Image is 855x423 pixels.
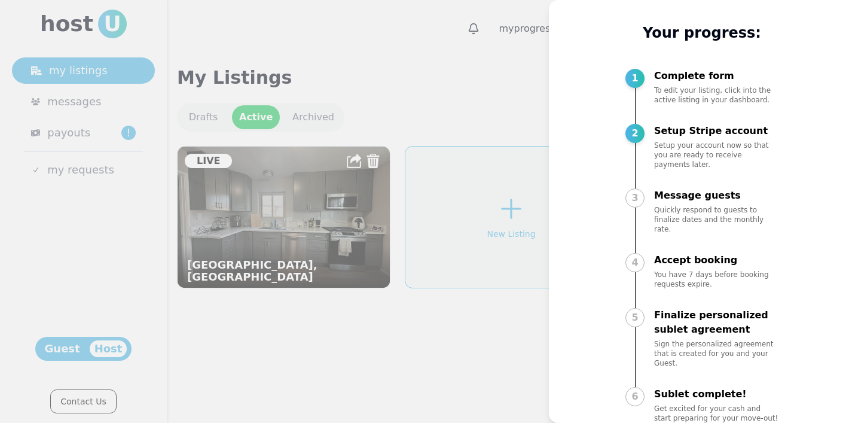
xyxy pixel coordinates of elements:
p: Setup your account now so that you are ready to receive payments later. [654,141,778,169]
p: Sign the personalized agreement that is created for you and your Guest. [654,339,778,368]
div: 4 [625,253,645,272]
p: Complete form [654,69,778,83]
p: Quickly respond to guests to finalize dates and the monthly rate. [654,205,778,234]
p: Sublet complete! [654,387,778,401]
p: Get excited for your cash and start preparing for your move-out! [654,404,778,423]
div: 6 [625,387,645,406]
div: 3 [625,188,645,208]
p: Message guests [654,188,778,203]
p: Setup Stripe account [654,124,778,138]
p: Your progress: [625,23,778,42]
div: 2 [625,124,645,143]
p: Finalize personalized sublet agreement [654,308,778,337]
div: 5 [625,308,645,327]
p: You have 7 days before booking requests expire. [654,270,778,289]
p: To edit your listing, click into the active listing in your dashboard. [654,86,778,105]
p: Accept booking [654,253,778,267]
div: 1 [625,69,645,88]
